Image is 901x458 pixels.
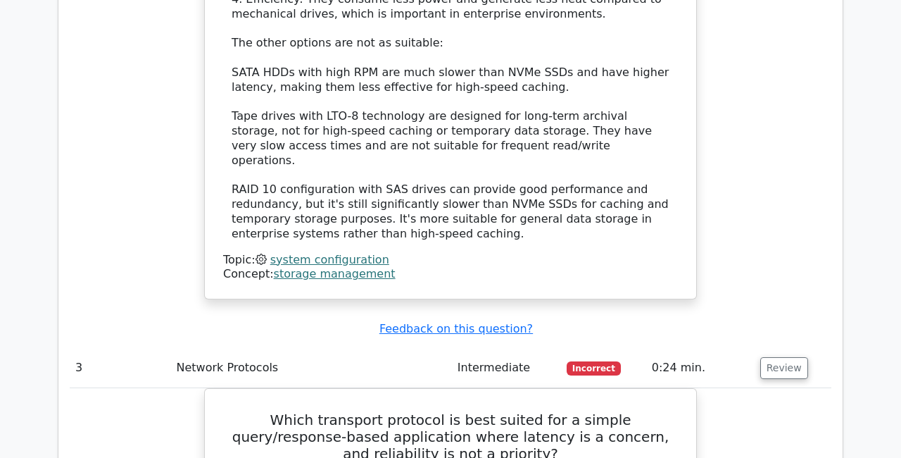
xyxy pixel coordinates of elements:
[760,357,808,379] button: Review
[171,348,452,388] td: Network Protocols
[223,267,678,282] div: Concept:
[274,267,396,280] a: storage management
[646,348,755,388] td: 0:24 min.
[223,253,678,268] div: Topic:
[567,361,621,376] span: Incorrect
[379,322,533,335] a: Feedback on this question?
[452,348,561,388] td: Intermediate
[270,253,389,266] a: system configuration
[70,348,171,388] td: 3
